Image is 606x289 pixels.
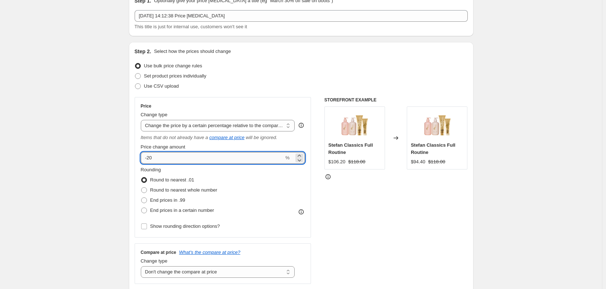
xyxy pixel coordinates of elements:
[328,158,345,166] div: $106.20
[150,197,185,203] span: End prices in .99
[411,158,425,166] div: $94.40
[154,48,231,55] p: Select how the prices should change
[144,73,206,79] span: Set product prices individually
[348,158,365,166] strike: $118.00
[324,97,468,103] h6: STOREFRONT EXAMPLE
[135,10,468,22] input: 30% off holiday sale
[285,155,290,160] span: %
[141,135,208,140] i: Items that do not already have a
[209,135,245,140] button: compare at price
[298,122,305,129] div: help
[150,187,217,193] span: Round to nearest whole number
[144,63,202,68] span: Use bulk price change rules
[246,135,277,140] i: will be ignored.
[328,142,373,155] span: Stefan Classics Full Routine
[141,167,161,172] span: Rounding
[423,110,452,139] img: Classics_Routine_80x.png
[141,103,151,109] h3: Price
[141,152,284,164] input: -20
[150,177,194,183] span: Round to nearest .01
[340,110,369,139] img: Classics_Routine_80x.png
[144,83,179,89] span: Use CSV upload
[428,158,445,166] strike: $118.00
[141,258,168,264] span: Change type
[179,250,241,255] button: What's the compare at price?
[135,48,151,55] h2: Step 2.
[141,144,185,150] span: Price change amount
[135,24,247,29] span: This title is just for internal use, customers won't see it
[141,112,168,117] span: Change type
[150,223,220,229] span: Show rounding direction options?
[411,142,455,155] span: Stefan Classics Full Routine
[141,250,176,255] h3: Compare at price
[150,208,214,213] span: End prices in a certain number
